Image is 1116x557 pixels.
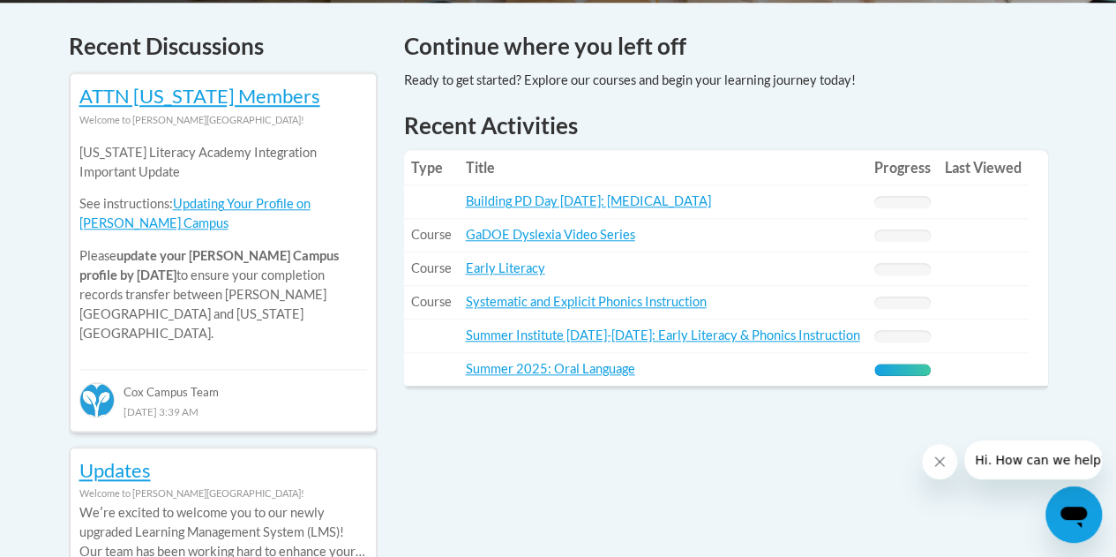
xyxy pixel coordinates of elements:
a: Building PD Day [DATE]: [MEDICAL_DATA] [466,193,711,208]
th: Progress [867,150,938,185]
a: ATTN [US_STATE] Members [79,84,320,108]
div: Welcome to [PERSON_NAME][GEOGRAPHIC_DATA]! [79,110,367,130]
a: Summer Institute [DATE]-[DATE]: Early Literacy & Phonics Instruction [466,327,860,342]
h4: Continue where you left off [404,29,1048,64]
h1: Recent Activities [404,109,1048,141]
div: Welcome to [PERSON_NAME][GEOGRAPHIC_DATA]! [79,484,367,503]
iframe: Message from company [964,440,1102,479]
div: Cox Campus Team [79,369,367,401]
div: Please to ensure your completion records transfer between [PERSON_NAME][GEOGRAPHIC_DATA] and [US_... [79,130,367,357]
div: Progress, % [874,364,931,376]
span: Course [411,260,452,275]
img: Cox Campus Team [79,382,115,418]
h4: Recent Discussions [69,29,378,64]
a: GaDOE Dyslexia Video Series [466,227,635,242]
p: See instructions: [79,194,367,233]
th: Title [459,150,867,185]
span: Hi. How can we help? [11,12,143,26]
iframe: Close message [922,444,957,479]
a: Early Literacy [466,260,545,275]
a: Systematic and Explicit Phonics Instruction [466,294,707,309]
a: Updates [79,458,151,482]
p: [US_STATE] Literacy Academy Integration Important Update [79,143,367,182]
div: [DATE] 3:39 AM [79,402,367,421]
span: Course [411,227,452,242]
b: update your [PERSON_NAME] Campus profile by [DATE] [79,248,339,282]
th: Type [404,150,459,185]
th: Last Viewed [938,150,1029,185]
iframe: Button to launch messaging window [1045,486,1102,543]
a: Updating Your Profile on [PERSON_NAME] Campus [79,196,311,230]
span: Course [411,294,452,309]
a: Summer 2025: Oral Language [466,361,635,376]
